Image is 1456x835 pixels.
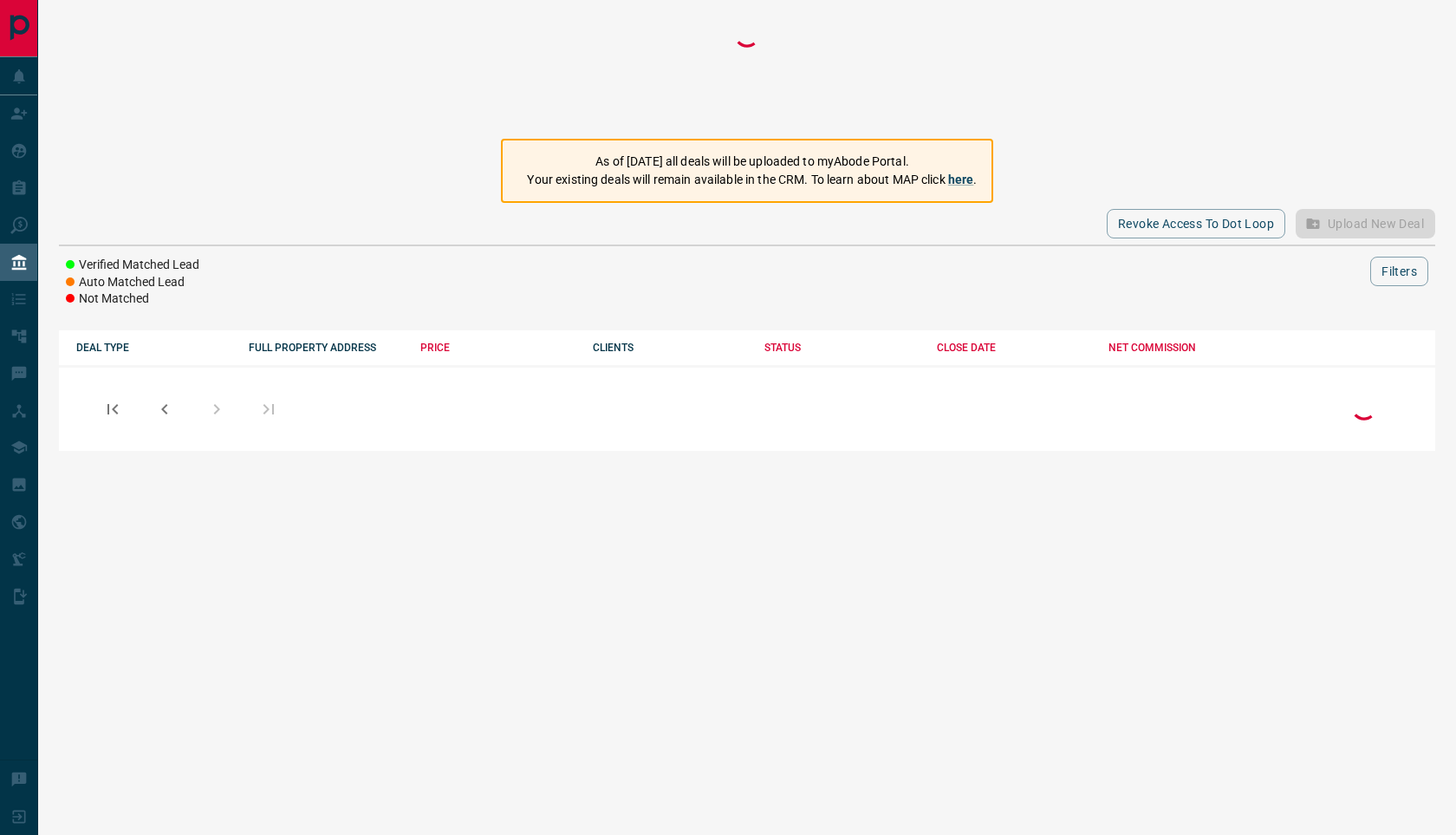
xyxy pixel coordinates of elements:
[1347,390,1381,427] div: Loading
[764,342,920,354] div: STATUS
[1108,342,1264,354] div: NET COMMISSION
[66,257,199,274] li: Verified Matched Lead
[527,171,977,189] p: Your existing deals will remain available in the CRM. To learn about MAP click .
[66,290,199,308] li: Not Matched
[249,342,404,354] div: FULL PROPERTY ADDRESS
[420,342,575,354] div: PRICE
[730,17,764,121] div: Loading
[948,173,974,186] a: here
[527,153,977,171] p: As of [DATE] all deals will be uploaded to myAbode Portal.
[76,342,231,354] div: DEAL TYPE
[66,274,199,291] li: Auto Matched Lead
[593,342,748,354] div: CLIENTS
[1107,209,1285,238] button: Revoke Access to Dot Loop
[937,342,1092,354] div: CLOSE DATE
[1370,257,1428,286] button: Filters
